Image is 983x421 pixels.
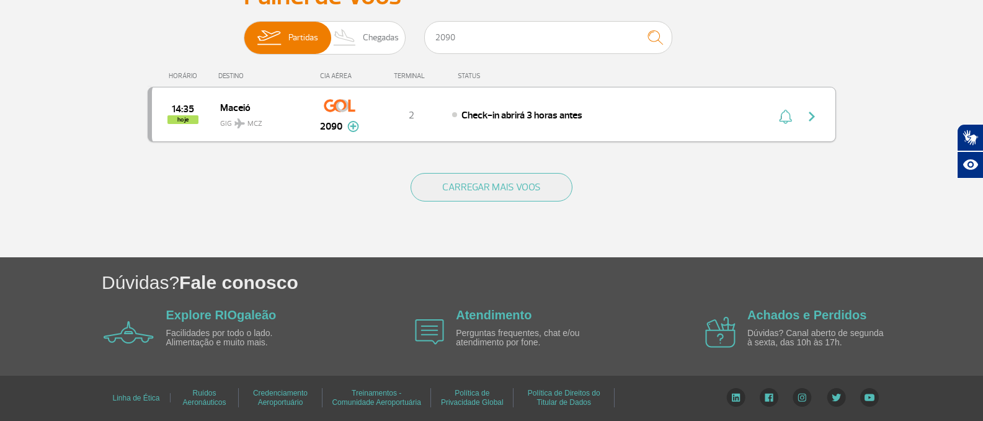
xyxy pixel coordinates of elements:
[957,151,983,179] button: Abrir recursos assistivos.
[288,22,318,54] span: Partidas
[179,272,298,293] span: Fale conosco
[151,72,219,80] div: HORÁRIO
[104,321,154,343] img: airplane icon
[166,329,309,348] p: Facilidades por todo o lado. Alimentação e muito mais.
[747,308,866,322] a: Achados e Perdidos
[371,72,451,80] div: TERMINAL
[218,72,309,80] div: DESTINO
[309,72,371,80] div: CIA AÉREA
[528,384,600,411] a: Política de Direitos do Titular de Dados
[957,124,983,179] div: Plugin de acessibilidade da Hand Talk.
[166,308,277,322] a: Explore RIOgaleão
[779,109,792,124] img: sino-painel-voo.svg
[247,118,262,130] span: MCZ
[220,99,300,115] span: Maceió
[461,109,582,122] span: Check-in abrirá 3 horas antes
[793,388,812,407] img: Instagram
[415,319,444,345] img: airplane icon
[747,329,890,348] p: Dúvidas? Canal aberto de segunda à sexta, das 10h às 17h.
[332,384,420,411] a: Treinamentos - Comunidade Aeroportuária
[456,329,598,348] p: Perguntas frequentes, chat e/ou atendimento por fone.
[456,308,532,322] a: Atendimento
[957,124,983,151] button: Abrir tradutor de língua de sinais.
[167,115,198,124] span: hoje
[234,118,245,128] img: destiny_airplane.svg
[411,173,572,202] button: CARREGAR MAIS VOOS
[182,384,226,411] a: Ruídos Aeronáuticos
[327,22,363,54] img: slider-desembarque
[253,384,308,411] a: Credenciamento Aeroportuário
[804,109,819,124] img: seta-direita-painel-voo.svg
[827,388,846,407] img: Twitter
[409,109,414,122] span: 2
[320,119,342,134] span: 2090
[760,388,778,407] img: Facebook
[112,389,159,407] a: Linha de Ética
[102,270,983,295] h1: Dúvidas?
[441,384,504,411] a: Política de Privacidade Global
[451,72,553,80] div: STATUS
[424,21,672,54] input: Voo, cidade ou cia aérea
[172,105,194,113] span: 2025-09-25 14:35:00
[249,22,288,54] img: slider-embarque
[860,388,879,407] img: YouTube
[726,388,745,407] img: LinkedIn
[705,317,736,348] img: airplane icon
[347,121,359,132] img: mais-info-painel-voo.svg
[363,22,399,54] span: Chegadas
[220,112,300,130] span: GIG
